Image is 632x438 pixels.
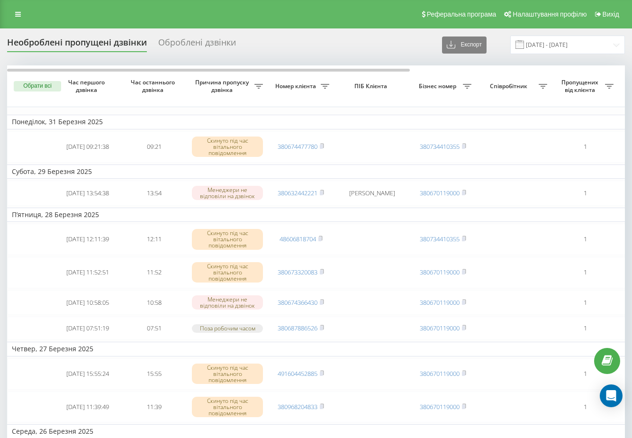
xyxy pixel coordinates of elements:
div: Скинуто під час вітального повідомлення [192,137,263,157]
div: Скинуто під час вітального повідомлення [192,397,263,418]
a: 380670119000 [420,189,460,197]
td: 1 [552,317,618,340]
td: 1 [552,290,618,315]
td: 1 [552,392,618,423]
a: 380670119000 [420,268,460,276]
a: 380674477780 [278,142,317,151]
button: Експорт [442,36,487,54]
a: 380632442221 [278,189,317,197]
a: 380674366430 [278,298,317,307]
td: 07:51 [121,317,187,340]
td: [PERSON_NAME] [334,181,410,206]
td: 1 [552,257,618,288]
a: 380670119000 [420,324,460,332]
td: 1 [552,224,618,255]
td: 09:21 [121,131,187,163]
a: 380670119000 [420,369,460,378]
td: [DATE] 11:39:49 [54,392,121,423]
a: 380968204833 [278,402,317,411]
td: [DATE] 10:58:05 [54,290,121,315]
span: Час останнього дзвінка [128,79,180,93]
span: Номер клієнта [272,82,321,90]
td: 12:11 [121,224,187,255]
span: Налаштування профілю [513,10,587,18]
span: Реферальна програма [427,10,497,18]
div: Менеджери не відповіли на дзвінок [192,186,263,200]
div: Оброблені дзвінки [158,37,236,52]
a: 380670119000 [420,402,460,411]
td: 11:39 [121,392,187,423]
div: Необроблені пропущені дзвінки [7,37,147,52]
span: Причина пропуску дзвінка [192,79,254,93]
td: 15:55 [121,358,187,390]
a: 380673320083 [278,268,317,276]
a: 380734410355 [420,235,460,243]
td: [DATE] 07:51:19 [54,317,121,340]
a: 380734410355 [420,142,460,151]
span: Пропущених від клієнта [557,79,605,93]
td: [DATE] 12:11:39 [54,224,121,255]
a: 380687886526 [278,324,317,332]
a: 380670119000 [420,298,460,307]
div: Менеджери не відповіли на дзвінок [192,295,263,310]
td: 1 [552,131,618,163]
a: 491604452885 [278,369,317,378]
div: Поза робочим часом [192,324,263,332]
a: 48606818704 [280,235,316,243]
td: [DATE] 13:54:38 [54,181,121,206]
td: 13:54 [121,181,187,206]
td: 11:52 [121,257,187,288]
td: 10:58 [121,290,187,315]
span: Вихід [603,10,619,18]
div: Скинуто під час вітального повідомлення [192,262,263,283]
span: Бізнес номер [415,82,463,90]
div: Open Intercom Messenger [600,384,623,407]
button: Обрати всі [14,81,61,91]
div: Скинуто під час вітального повідомлення [192,229,263,250]
td: 1 [552,181,618,206]
div: Скинуто під час вітального повідомлення [192,364,263,384]
td: [DATE] 09:21:38 [54,131,121,163]
td: 1 [552,358,618,390]
span: ПІБ Клієнта [342,82,402,90]
td: [DATE] 11:52:51 [54,257,121,288]
span: Співробітник [481,82,539,90]
span: Час першого дзвінка [62,79,113,93]
td: [DATE] 15:55:24 [54,358,121,390]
